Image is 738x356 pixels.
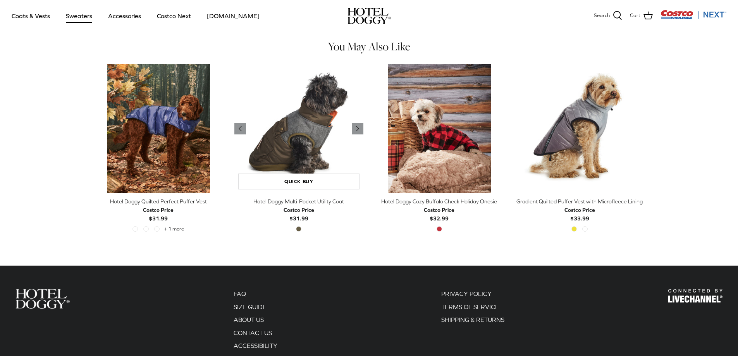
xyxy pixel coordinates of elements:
div: Costco Price [564,206,595,214]
a: Costco Next [150,3,198,29]
h4: You May Also Like [94,41,644,53]
a: PRIVACY POLICY [441,290,492,297]
b: $33.99 [564,206,595,222]
span: + 1 more [164,226,184,232]
a: hoteldoggy.com hoteldoggycom [347,8,391,24]
b: $31.99 [284,206,314,222]
a: Hotel Doggy Multi-Pocket Utility Coat [234,64,363,193]
a: FAQ [234,290,246,297]
a: SIZE GUIDE [234,303,267,310]
img: Costco Next [661,10,726,19]
div: Costco Price [424,206,454,214]
a: Gradient Quilted Puffer Vest with Microfleece Lining Costco Price$33.99 [515,197,644,223]
a: Hotel Doggy Multi-Pocket Utility Coat Costco Price$31.99 [234,197,363,223]
a: Quick buy [238,174,360,189]
a: [DOMAIN_NAME] [200,3,267,29]
a: Visit Costco Next [661,15,726,21]
span: Search [594,12,610,20]
a: ABOUT US [234,316,264,323]
div: Gradient Quilted Puffer Vest with Microfleece Lining [515,197,644,206]
img: hoteldoggycom [347,8,391,24]
div: Costco Price [284,206,314,214]
a: Coats & Vests [5,3,57,29]
b: $31.99 [143,206,174,222]
a: Previous [352,123,363,134]
a: ACCESSIBILITY [234,342,277,349]
img: Hotel Doggy Costco Next [15,289,70,309]
a: Search [594,11,622,21]
b: $32.99 [424,206,454,222]
div: Hotel Doggy Quilted Perfect Puffer Vest [94,197,223,206]
div: Secondary navigation [226,289,285,354]
a: SHIPPING & RETURNS [441,316,504,323]
a: Sweaters [59,3,99,29]
a: Cart [630,11,653,21]
a: Gradient Quilted Puffer Vest with Microfleece Lining [515,64,644,193]
a: Hotel Doggy Quilted Perfect Puffer Vest Costco Price$31.99 [94,197,223,223]
a: Hotel Doggy Quilted Perfect Puffer Vest [94,64,223,193]
a: CONTACT US [234,329,272,336]
div: Costco Price [143,206,174,214]
div: Secondary navigation [434,289,512,354]
span: Cart [630,12,640,20]
a: Hotel Doggy Cozy Buffalo Check Holiday Onesie Costco Price$32.99 [375,197,504,223]
a: TERMS OF SERVICE [441,303,499,310]
a: Hotel Doggy Cozy Buffalo Check Holiday Onesie [375,64,504,193]
a: Accessories [101,3,148,29]
div: Hotel Doggy Multi-Pocket Utility Coat [234,197,363,206]
img: Hotel Doggy Costco Next [668,289,723,303]
div: Hotel Doggy Cozy Buffalo Check Holiday Onesie [375,197,504,206]
a: Previous [234,123,246,134]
